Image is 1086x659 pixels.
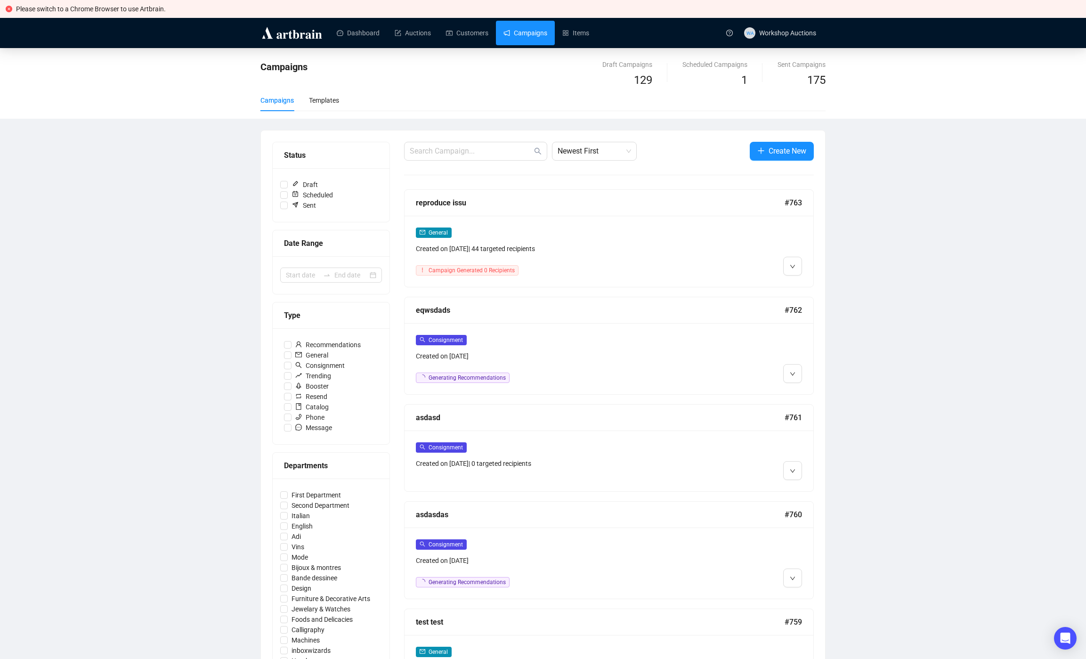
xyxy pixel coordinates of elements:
a: question-circle [721,18,738,48]
span: Furniture & Decorative Arts [288,594,374,604]
span: Recommendations [292,340,365,350]
span: mail [295,351,302,358]
span: Generating Recommendations [429,579,506,586]
span: Catalog [292,402,332,412]
span: down [790,468,795,474]
span: loading [420,579,425,585]
span: plus [757,147,765,155]
span: search [295,362,302,368]
div: Templates [309,95,339,106]
span: Calligraphy [288,625,328,635]
span: Consignment [429,444,463,451]
span: Consignment [429,337,463,343]
span: Generating Recommendations [429,374,506,381]
a: asdasdas#760searchConsignmentCreated on [DATE]loadingGenerating Recommendations [404,501,814,599]
span: rise [295,372,302,379]
span: #762 [785,304,802,316]
span: Trending [292,371,335,381]
span: Second Department [288,500,353,511]
span: down [790,371,795,377]
span: Sent [288,200,320,211]
span: 1 [741,73,747,87]
a: reproduce issu#763mailGeneralCreated on [DATE]| 44 targeted recipientsexclamationCampaign Generat... [404,189,814,287]
span: user [295,341,302,348]
input: Start date [286,270,319,280]
span: question-circle [726,30,733,36]
span: English [288,521,316,531]
a: eqwsdads#762searchConsignmentCreated on [DATE]loadingGenerating Recommendations [404,297,814,395]
span: Jewelary & Watches [288,604,354,614]
div: Date Range [284,237,378,249]
div: Status [284,149,378,161]
span: Bijoux & montres [288,562,345,573]
span: Campaigns [260,61,308,73]
span: search [420,541,425,547]
span: phone [295,414,302,420]
span: mail [420,229,425,235]
span: 129 [634,73,652,87]
a: Customers [446,21,488,45]
div: asdasdas [416,509,785,521]
span: WA [746,29,753,36]
span: search [420,444,425,450]
span: Resend [292,391,331,402]
div: Scheduled Campaigns [682,59,747,70]
span: Scheduled [288,190,337,200]
span: Mode [288,552,312,562]
span: General [292,350,332,360]
div: Created on [DATE] | 44 targeted recipients [416,244,704,254]
span: #759 [785,616,802,628]
span: swap-right [323,271,331,279]
span: Machines [288,635,324,645]
span: Adi [288,531,305,542]
span: book [295,403,302,410]
span: mail [420,649,425,654]
div: Draft Campaigns [602,59,652,70]
input: End date [334,270,368,280]
span: Consignment [292,360,348,371]
span: rocket [295,382,302,389]
span: loading [420,374,425,380]
span: Vins [288,542,308,552]
span: Phone [292,412,328,423]
span: #761 [785,412,802,423]
span: Create New [769,145,806,157]
div: Created on [DATE] [416,351,704,361]
div: Created on [DATE] [416,555,704,566]
a: Auctions [395,21,431,45]
span: retweet [295,393,302,399]
span: #763 [785,197,802,209]
span: Newest First [558,142,631,160]
span: General [429,649,448,655]
span: search [534,147,542,155]
span: Booster [292,381,332,391]
span: exclamation [420,267,425,273]
div: Created on [DATE] | 0 targeted recipients [416,458,704,469]
span: Foods and Delicacies [288,614,357,625]
input: Search Campaign... [410,146,532,157]
div: asdasd [416,412,785,423]
div: Departments [284,460,378,472]
span: Workshop Auctions [759,29,816,37]
span: Draft [288,179,322,190]
span: Campaign Generated 0 Recipients [429,267,515,274]
span: Message [292,423,336,433]
a: Items [562,21,589,45]
div: eqwsdads [416,304,785,316]
a: Dashboard [337,21,380,45]
span: to [323,271,331,279]
span: message [295,424,302,431]
div: Open Intercom Messenger [1054,627,1077,650]
div: reproduce issu [416,197,785,209]
span: Italian [288,511,314,521]
div: Type [284,309,378,321]
span: down [790,264,795,269]
a: Campaigns [503,21,547,45]
button: Create New [750,142,814,161]
a: asdasd#761searchConsignmentCreated on [DATE]| 0 targeted recipients [404,404,814,492]
span: Consignment [429,541,463,548]
span: #760 [785,509,802,521]
span: Bande dessinee [288,573,341,583]
span: 175 [807,73,826,87]
span: First Department [288,490,345,500]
